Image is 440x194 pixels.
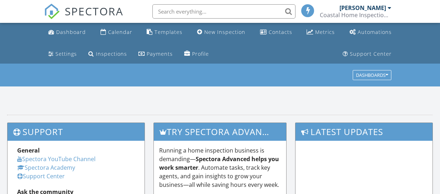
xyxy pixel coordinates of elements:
div: Support Center [350,50,392,57]
div: Payments [147,50,173,57]
h3: Support [8,123,145,140]
a: Inspections [85,48,130,61]
a: Calendar [98,26,135,39]
div: Settings [55,50,77,57]
div: Dashboard [56,29,86,35]
span: SPECTORA [65,4,123,19]
a: Payments [136,48,176,61]
input: Search everything... [152,4,295,19]
div: Inspections [96,50,127,57]
a: Spectora Academy [17,164,75,171]
div: Templates [155,29,182,35]
h3: Latest Updates [295,123,432,140]
a: Automations (Basic) [347,26,395,39]
a: Dashboard [45,26,89,39]
p: Running a home inspection business is demanding— . Automate tasks, track key agents, and gain ins... [159,146,281,189]
a: SPECTORA [44,10,123,25]
button: Dashboards [353,70,391,80]
div: Profile [192,50,209,57]
div: Automations [358,29,392,35]
strong: General [17,146,40,154]
div: [PERSON_NAME] [339,4,386,11]
div: Calendar [108,29,132,35]
a: Contacts [257,26,295,39]
a: Templates [144,26,185,39]
div: Dashboards [356,73,388,78]
a: Settings [45,48,80,61]
a: Company Profile [181,48,212,61]
img: The Best Home Inspection Software - Spectora [44,4,60,19]
a: Spectora YouTube Channel [17,155,96,163]
div: Coastal Home Inspections of Northwest Florida [320,11,391,19]
h3: Try spectora advanced [DATE] [154,123,287,140]
a: Metrics [304,26,338,39]
div: Contacts [269,29,292,35]
div: Metrics [315,29,335,35]
a: Support Center [340,48,395,61]
a: New Inspection [194,26,248,39]
strong: Spectora Advanced helps you work smarter [159,155,279,171]
div: New Inspection [204,29,245,35]
a: Support Center [17,172,65,180]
